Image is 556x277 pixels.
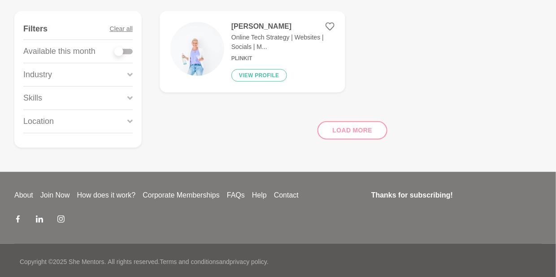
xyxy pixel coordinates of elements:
[20,257,106,267] p: Copyright © 2025 She Mentors .
[57,215,65,226] a: Instagram
[170,22,224,76] img: 6606889ac1a6905f8d8236cfe0e9496f07d28070-5600x4480.jpg
[23,24,48,34] h4: Filters
[231,55,334,62] h6: Plinkit
[23,69,52,81] p: Industry
[36,215,43,226] a: LinkedIn
[371,190,536,201] h4: Thanks for subscribing!
[37,190,74,201] a: Join Now
[160,11,345,92] a: [PERSON_NAME]Online Tech Strategy | Websites | Socials | M...PlinkitView profile
[231,69,287,82] button: View profile
[74,190,139,201] a: How does it work?
[23,92,42,104] p: Skills
[110,18,133,40] button: Clear all
[23,115,54,128] p: Location
[11,190,37,201] a: About
[248,190,270,201] a: Help
[160,258,219,265] a: Terms and conditions
[223,190,248,201] a: FAQs
[14,215,22,226] a: Facebook
[270,190,302,201] a: Contact
[230,258,267,265] a: privacy policy
[231,22,334,31] h4: [PERSON_NAME]
[108,257,268,267] p: All rights reserved. and .
[23,45,96,57] p: Available this month
[231,33,334,52] p: Online Tech Strategy | Websites | Socials | M...
[139,190,223,201] a: Corporate Memberships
